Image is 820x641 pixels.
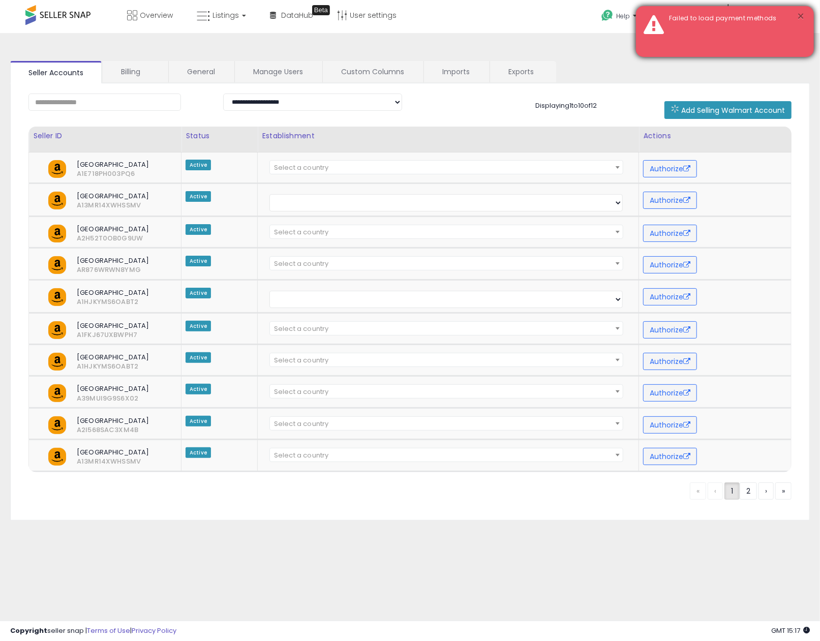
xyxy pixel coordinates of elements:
[10,61,102,83] a: Seller Accounts
[69,288,158,297] span: [GEOGRAPHIC_DATA]
[69,425,84,435] span: A2I568SAC3XM4B
[661,14,806,23] div: Failed to load payment methods
[643,288,697,306] button: Authorize
[274,163,328,172] span: Select a country
[643,416,697,434] button: Authorize
[601,9,614,22] i: Get Help
[69,201,84,210] span: A13MR14XWHSSMV
[48,225,66,242] img: amazon.png
[593,2,647,33] a: Help
[186,131,253,141] div: Status
[69,448,158,457] span: [GEOGRAPHIC_DATA]
[48,321,66,339] img: amazon.png
[681,105,785,115] span: Add Selling Walmart Account
[186,447,211,458] span: Active
[490,61,555,82] a: Exports
[186,288,211,298] span: Active
[48,256,66,274] img: amazon.png
[186,191,211,202] span: Active
[186,352,211,363] span: Active
[69,169,84,178] span: A1E718PH003PQ6
[169,61,233,82] a: General
[69,160,158,169] span: [GEOGRAPHIC_DATA]
[274,419,328,429] span: Select a country
[212,10,239,20] span: Listings
[724,482,740,500] a: 1
[535,101,597,110] span: Displaying 1 to 10 of 12
[48,416,66,434] img: amazon.png
[48,384,66,402] img: amazon.png
[69,362,84,371] span: A1HJKYMS6OABT2
[103,61,167,82] a: Billing
[235,61,321,82] a: Manage Users
[274,450,328,460] span: Select a country
[643,192,697,209] button: Authorize
[664,101,792,119] button: Add Selling Walmart Account
[323,61,422,82] a: Custom Columns
[186,384,211,394] span: Active
[643,384,697,402] button: Authorize
[69,297,84,307] span: A1HJKYMS6OABT2
[69,265,84,274] span: AR876WRWN8YMG
[69,321,158,330] span: [GEOGRAPHIC_DATA]
[186,416,211,426] span: Active
[643,321,697,339] button: Authorize
[312,5,330,15] div: Tooltip anchor
[274,324,328,333] span: Select a country
[643,353,697,370] button: Authorize
[48,353,66,371] img: amazon.png
[140,10,173,20] span: Overview
[274,259,328,268] span: Select a country
[765,486,767,496] span: ›
[274,355,328,365] span: Select a country
[69,416,158,425] span: [GEOGRAPHIC_DATA]
[186,256,211,266] span: Active
[643,160,697,177] button: Authorize
[69,225,158,234] span: [GEOGRAPHIC_DATA]
[69,394,84,403] span: A39MUI9G9S6X02
[274,387,328,396] span: Select a country
[616,12,630,20] span: Help
[48,288,66,306] img: amazon.png
[281,10,313,20] span: DataHub
[274,227,328,237] span: Select a country
[740,482,757,500] a: 2
[69,384,158,393] span: [GEOGRAPHIC_DATA]
[643,256,697,273] button: Authorize
[69,192,158,201] span: [GEOGRAPHIC_DATA]
[33,131,177,141] div: Seller ID
[69,353,158,362] span: [GEOGRAPHIC_DATA]
[797,10,805,23] button: ×
[643,225,697,242] button: Authorize
[186,224,211,235] span: Active
[643,448,697,465] button: Authorize
[69,330,84,340] span: A1FKJ67UXBWPH7
[782,486,785,496] span: »
[186,321,211,331] span: Active
[69,256,158,265] span: [GEOGRAPHIC_DATA]
[643,131,787,141] div: Actions
[424,61,489,82] a: Imports
[186,160,211,170] span: Active
[48,160,66,178] img: amazon.png
[69,457,84,466] span: A13MR14XWHSSMV
[69,234,84,243] span: A2H52T0OB0G9UW
[48,192,66,209] img: amazon.png
[48,448,66,466] img: amazon.png
[262,131,634,141] div: Establishment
